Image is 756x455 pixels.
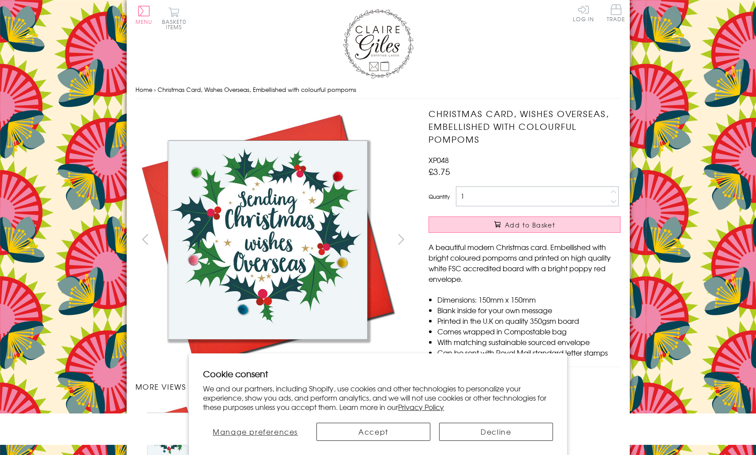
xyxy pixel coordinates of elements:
li: With matching sustainable sourced envelope [437,337,621,347]
img: Christmas Card, Wishes Overseas, Embellished with colourful pompoms [411,107,676,372]
span: Christmas Card, Wishes Overseas, Embellished with colourful pompoms [158,85,356,94]
img: Claire Giles Greetings Cards [343,9,414,79]
button: Menu [135,6,153,24]
button: Manage preferences [203,423,308,441]
nav: breadcrumbs [135,81,621,99]
button: Accept [316,423,430,441]
li: Can be sent with Royal Mail standard letter stamps [437,347,621,358]
span: Menu [135,18,153,26]
span: Add to Basket [505,220,555,229]
a: Privacy Policy [398,402,444,412]
li: Comes wrapped in Compostable bag [437,326,621,337]
button: Add to Basket [429,216,621,233]
span: Manage preferences [213,426,298,437]
button: prev [135,229,155,249]
img: Christmas Card, Wishes Overseas, Embellished with colourful pompoms [135,107,400,372]
li: Printed in the U.K on quality 350gsm board [437,315,621,326]
h1: Christmas Card, Wishes Overseas, Embellished with colourful pompoms [429,107,621,145]
h2: Cookie consent [203,368,553,380]
button: Basket0 items [162,7,186,30]
li: Blank inside for your own message [437,305,621,315]
p: We and our partners, including Shopify, use cookies and other technologies to personalize your ex... [203,384,553,411]
button: Decline [439,423,553,441]
span: £3.75 [429,165,450,178]
a: Trade [607,4,625,23]
a: Home [135,85,152,94]
span: Trade [607,4,625,22]
label: Quantity [429,193,450,201]
h3: More views [135,381,411,392]
p: A beautiful modern Christmas card. Embellished with bright coloured pompoms and printed on high q... [429,242,621,284]
span: 0 items [166,18,186,31]
button: next [391,229,411,249]
span: XP048 [429,155,449,165]
li: Dimensions: 150mm x 150mm [437,294,621,305]
span: › [154,85,156,94]
a: Log In [573,4,594,22]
